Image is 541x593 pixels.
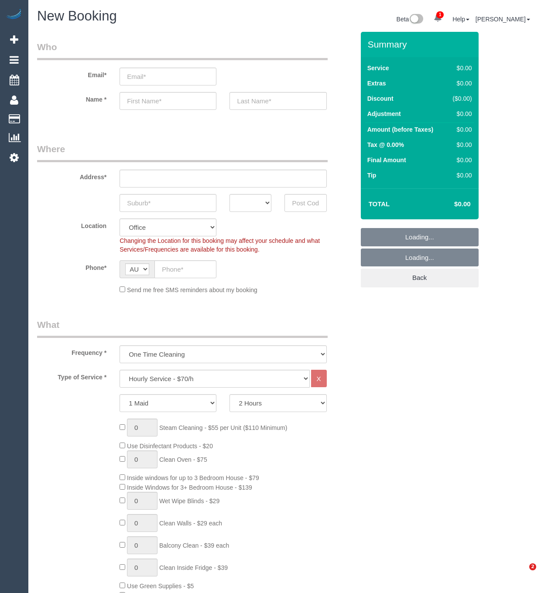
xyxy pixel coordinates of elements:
[449,64,472,72] div: $0.00
[436,11,444,18] span: 1
[367,79,386,88] label: Extras
[367,125,433,134] label: Amount (before Taxes)
[367,171,377,180] label: Tip
[120,194,216,212] input: Suburb*
[5,9,23,21] img: Automaid Logo
[127,443,213,450] span: Use Disinfectant Products - $20
[127,286,257,293] span: Send me free SMS reminders about my booking
[31,370,113,382] label: Type of Service *
[529,563,536,570] span: 2
[127,484,252,491] span: Inside Windows for 3+ Bedroom House - $139
[369,200,390,208] strong: Total
[367,109,401,118] label: Adjustment
[159,456,207,463] span: Clean Oven - $75
[449,156,472,164] div: $0.00
[367,156,406,164] label: Final Amount
[159,564,228,571] span: Clean Inside Fridge - $39
[31,345,113,357] label: Frequency *
[127,583,194,590] span: Use Green Supplies - $5
[127,474,259,481] span: Inside windows for up to 3 Bedroom House - $79
[367,140,404,149] label: Tax @ 0.00%
[37,8,117,24] span: New Booking
[449,140,472,149] div: $0.00
[476,16,530,23] a: [PERSON_NAME]
[368,39,474,49] h3: Summary
[367,64,389,72] label: Service
[37,143,328,162] legend: Where
[159,520,222,527] span: Clean Walls - $29 each
[37,41,328,60] legend: Who
[37,318,328,338] legend: What
[449,171,472,180] div: $0.00
[229,92,326,110] input: Last Name*
[449,94,472,103] div: ($0.00)
[284,194,326,212] input: Post Code*
[31,260,113,272] label: Phone*
[409,14,423,25] img: New interface
[159,498,219,504] span: Wet Wipe Blinds - $29
[361,269,479,287] a: Back
[511,563,532,584] iframe: Intercom live chat
[120,237,320,253] span: Changing the Location for this booking may affect your schedule and what Services/Frequencies are...
[120,92,216,110] input: First Name*
[449,109,472,118] div: $0.00
[159,542,229,549] span: Balcony Clean - $39 each
[120,68,216,85] input: Email*
[452,16,469,23] a: Help
[367,94,394,103] label: Discount
[449,125,472,134] div: $0.00
[449,79,472,88] div: $0.00
[428,201,470,208] h4: $0.00
[429,9,446,28] a: 1
[154,260,216,278] input: Phone*
[31,68,113,79] label: Email*
[159,424,287,431] span: Steam Cleaning - $55 per Unit ($110 Minimum)
[31,218,113,230] label: Location
[31,170,113,181] label: Address*
[397,16,424,23] a: Beta
[31,92,113,104] label: Name *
